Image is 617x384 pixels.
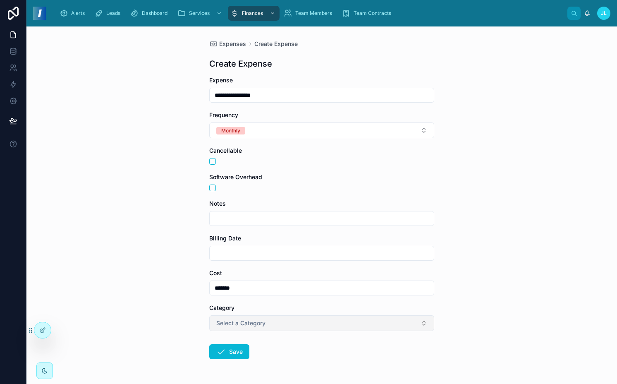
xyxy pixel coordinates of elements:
[189,10,210,17] span: Services
[175,6,226,21] a: Services
[295,10,332,17] span: Team Members
[340,6,397,21] a: Team Contracts
[209,40,246,48] a: Expenses
[142,10,167,17] span: Dashboard
[254,40,298,48] a: Create Expense
[209,173,262,180] span: Software Overhead
[354,10,391,17] span: Team Contracts
[71,10,85,17] span: Alerts
[601,10,607,17] span: JL
[128,6,173,21] a: Dashboard
[242,10,263,17] span: Finances
[209,315,434,331] button: Select Button
[216,319,265,327] span: Select a Category
[92,6,126,21] a: Leads
[53,4,567,22] div: scrollable content
[228,6,280,21] a: Finances
[209,111,238,118] span: Frequency
[57,6,91,21] a: Alerts
[221,127,240,134] div: Monthly
[209,77,233,84] span: Expense
[209,235,241,242] span: Billing Date
[209,344,249,359] button: Save
[219,40,246,48] span: Expenses
[106,10,120,17] span: Leads
[209,304,234,311] span: Category
[209,122,434,138] button: Select Button
[209,147,242,154] span: Cancellable
[209,58,272,70] h1: Create Expense
[209,269,222,276] span: Cost
[209,200,226,207] span: Notes
[281,6,338,21] a: Team Members
[33,7,46,20] img: App logo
